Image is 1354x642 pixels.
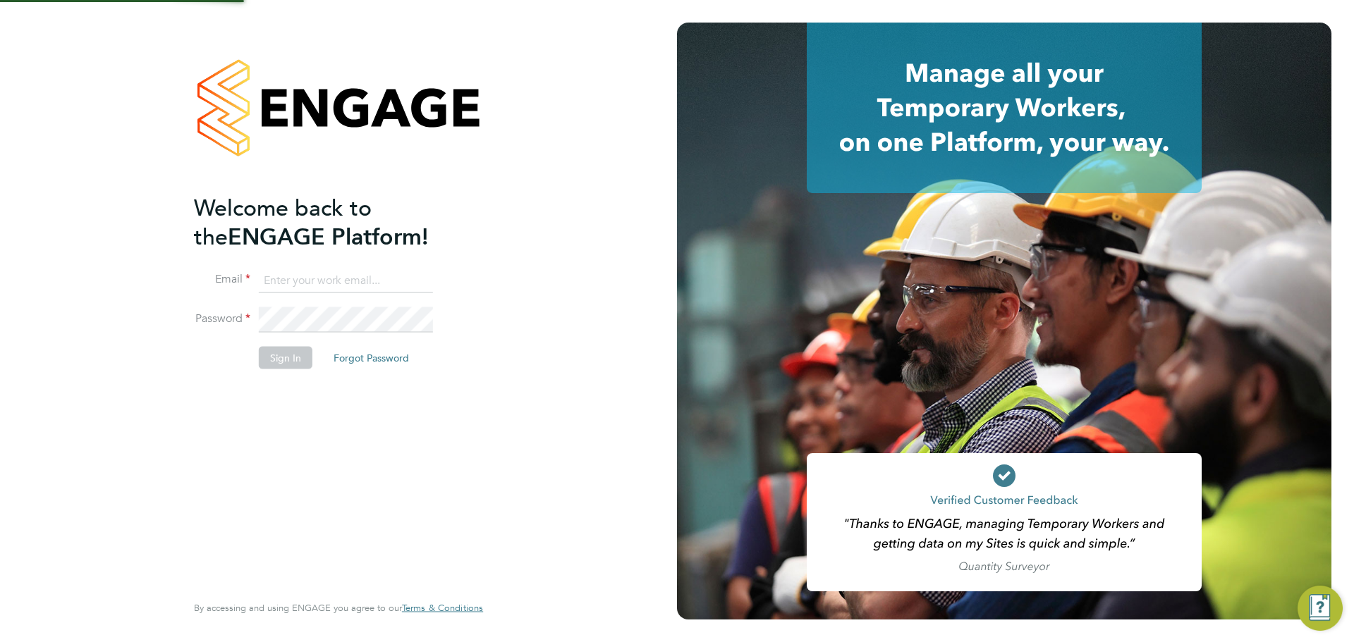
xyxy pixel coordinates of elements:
span: Terms & Conditions [402,602,483,614]
label: Email [194,272,250,287]
span: By accessing and using ENGAGE you agree to our [194,602,483,614]
label: Password [194,311,250,326]
input: Enter your work email... [259,268,433,293]
button: Sign In [259,347,312,369]
a: Terms & Conditions [402,603,483,614]
button: Engage Resource Center [1298,586,1343,631]
span: Welcome back to the [194,194,372,250]
h2: ENGAGE Platform! [194,193,469,251]
button: Forgot Password [322,347,420,369]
